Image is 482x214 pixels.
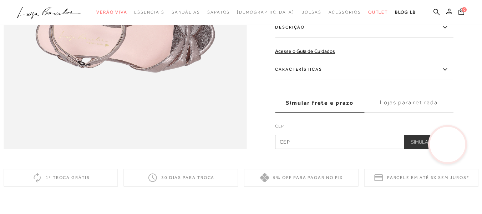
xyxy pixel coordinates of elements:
[244,169,359,186] div: 5% off para pagar no PIX
[275,93,364,113] label: Simular frete e prazo
[172,10,200,15] span: Sandálias
[275,135,453,149] input: CEP
[329,6,361,19] a: categoryNavScreenReaderText
[237,10,294,15] span: [DEMOGRAPHIC_DATA]
[364,169,478,186] div: Parcele em até 6x sem juros*
[275,17,453,38] label: Descrição
[134,6,164,19] a: categoryNavScreenReaderText
[404,135,453,149] button: Simular Frete
[207,6,230,19] a: categoryNavScreenReaderText
[275,59,453,80] label: Características
[96,10,127,15] span: Verão Viva
[275,123,453,133] label: CEP
[134,10,164,15] span: Essenciais
[301,6,321,19] a: categoryNavScreenReaderText
[275,48,335,54] a: Acesse o Guia de Cuidados
[124,169,238,186] div: 30 dias para troca
[329,10,361,15] span: Acessórios
[462,7,467,12] span: 0
[368,6,388,19] a: categoryNavScreenReaderText
[4,169,118,186] div: 1ª troca grátis
[301,10,321,15] span: Bolsas
[395,6,416,19] a: BLOG LB
[456,8,466,18] button: 0
[237,6,294,19] a: noSubCategoriesText
[364,93,453,113] label: Lojas para retirada
[368,10,388,15] span: Outlet
[96,6,127,19] a: categoryNavScreenReaderText
[395,10,416,15] span: BLOG LB
[207,10,230,15] span: Sapatos
[172,6,200,19] a: categoryNavScreenReaderText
